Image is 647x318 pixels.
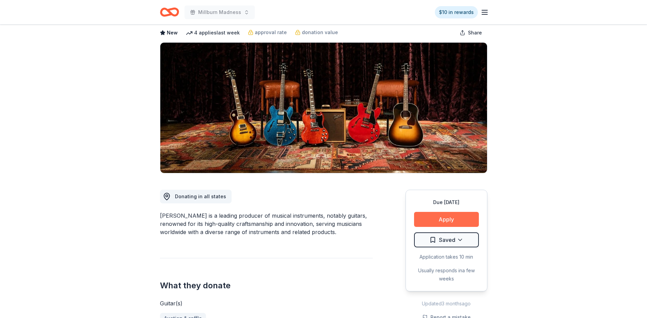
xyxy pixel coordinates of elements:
div: Usually responds in a few weeks [414,266,479,283]
span: Saved [439,235,455,244]
button: Saved [414,232,479,247]
h2: What they donate [160,280,373,291]
a: $10 in rewards [435,6,478,18]
button: Apply [414,212,479,227]
div: Application takes 10 min [414,253,479,261]
div: Guitar(s) [160,299,373,307]
div: Due [DATE] [414,198,479,206]
span: donation value [302,28,338,37]
span: Donating in all states [175,193,226,199]
span: Share [468,29,482,37]
span: approval rate [255,28,287,37]
span: Millburn Madness [198,8,241,16]
div: [PERSON_NAME] is a leading producer of musical instruments, notably guitars, renowned for its hig... [160,212,373,236]
div: 4 applies last week [186,29,240,37]
span: New [167,29,178,37]
img: Image for Gibson [160,43,487,173]
a: donation value [295,28,338,37]
a: Home [160,4,179,20]
button: Share [454,26,487,40]
button: Millburn Madness [185,5,255,19]
div: Updated 3 months ago [406,300,487,308]
a: approval rate [248,28,287,37]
